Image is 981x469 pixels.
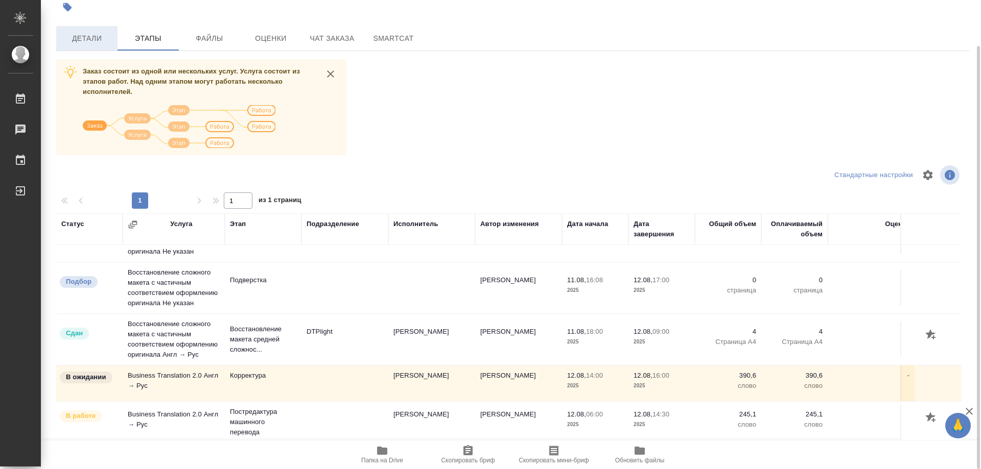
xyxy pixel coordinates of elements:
[700,275,756,285] p: 0
[700,381,756,391] p: слово
[123,365,225,401] td: Business Translation 2.0 Англ → Рус
[123,262,225,313] td: Восстановление сложного макета с частичным соответствием оформлению оригинала Не указан
[885,219,909,229] div: Оценка
[766,219,823,239] div: Оплачиваемый объем
[185,32,234,45] span: Файлы
[916,163,940,187] span: Настроить таблицу
[519,457,589,464] span: Скопировать мини-бриф
[567,381,623,391] p: 2025
[124,32,173,45] span: Этапы
[511,440,597,469] button: Скопировать мини-бриф
[652,372,669,379] p: 16:00
[425,440,511,469] button: Скопировать бриф
[700,327,756,337] p: 4
[388,365,475,401] td: [PERSON_NAME]
[567,337,623,347] p: 2025
[586,372,603,379] p: 14:00
[230,219,246,229] div: Этап
[230,371,296,381] p: Корректура
[700,371,756,381] p: 390,6
[700,419,756,430] p: слово
[301,322,388,357] td: DTPlight
[388,404,475,440] td: [PERSON_NAME]
[766,419,823,430] p: слово
[832,167,916,183] div: split button
[586,276,603,284] p: 16:08
[441,457,495,464] span: Скопировать бриф
[369,32,418,45] span: SmartCat
[66,328,83,338] p: Сдан
[766,381,823,391] p: слово
[700,409,756,419] p: 245,1
[634,285,690,295] p: 2025
[83,67,300,95] span: Заказ состоит из одной или нескольких услуг. Услуга состоит из этапов работ. Над одним этапом мог...
[615,457,665,464] span: Обновить файлы
[700,337,756,347] p: Страница А4
[634,381,690,391] p: 2025
[567,219,608,229] div: Дата начала
[475,322,562,357] td: [PERSON_NAME]
[700,285,756,295] p: страница
[393,219,438,229] div: Исполнитель
[128,219,138,230] button: Сгруппировать
[923,409,940,427] button: Добавить оценку
[230,324,296,355] p: Восстановление макета средней сложнос...
[766,371,823,381] p: 390,6
[923,327,940,344] button: Добавить оценку
[652,276,669,284] p: 17:00
[945,413,971,438] button: 🙏
[475,404,562,440] td: [PERSON_NAME]
[475,365,562,401] td: [PERSON_NAME]
[634,419,690,430] p: 2025
[567,372,586,379] p: 12.08,
[230,275,296,285] p: Подверстка
[586,410,603,418] p: 06:00
[597,440,683,469] button: Обновить файлы
[66,411,96,421] p: В работе
[634,372,652,379] p: 12.08,
[766,337,823,347] p: Страница А4
[62,32,111,45] span: Детали
[388,322,475,357] td: [PERSON_NAME]
[634,219,690,239] div: Дата завершения
[230,407,296,437] p: Постредактура машинного перевода
[567,419,623,430] p: 2025
[123,404,225,440] td: Business Translation 2.0 Англ → Рус
[766,275,823,285] p: 0
[123,314,225,365] td: Восстановление сложного макета с частичным соответствием оформлению оригинала Англ → Рус
[61,219,84,229] div: Статус
[766,285,823,295] p: страница
[652,410,669,418] p: 14:30
[475,270,562,306] td: [PERSON_NAME]
[652,328,669,335] p: 09:00
[634,410,652,418] p: 12.08,
[709,219,756,229] div: Общий объем
[586,328,603,335] p: 18:00
[480,219,539,229] div: Автор изменения
[567,276,586,284] p: 11.08,
[766,327,823,337] p: 4
[634,276,652,284] p: 12.08,
[634,337,690,347] p: 2025
[567,410,586,418] p: 12.08,
[339,440,425,469] button: Папка на Drive
[66,277,91,287] p: Подбор
[323,66,338,82] button: close
[259,194,301,209] span: из 1 страниц
[307,219,359,229] div: Подразделение
[567,328,586,335] p: 11.08,
[940,165,962,185] span: Посмотреть информацию
[949,415,967,436] span: 🙏
[634,328,652,335] p: 12.08,
[766,409,823,419] p: 245,1
[308,32,357,45] span: Чат заказа
[567,285,623,295] p: 2025
[246,32,295,45] span: Оценки
[170,219,192,229] div: Услуга
[361,457,403,464] span: Папка на Drive
[66,372,106,382] p: В ожидании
